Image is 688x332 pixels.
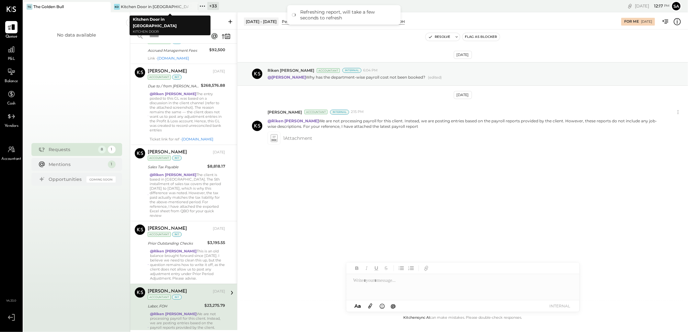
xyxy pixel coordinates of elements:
p: Why has the department-wise payroll cost not been booked? [268,74,425,80]
div: Accrued Management Fees [148,47,207,54]
span: P&L [8,56,15,62]
div: Mentions [49,161,105,168]
button: Add URL [422,264,430,272]
div: + 33 [207,2,219,10]
div: Accountant [148,232,171,237]
a: [DOMAIN_NAME] [182,137,213,141]
span: a [358,303,361,309]
div: $23,275.79 [204,302,225,309]
div: int [172,295,182,300]
div: Accountant [148,156,171,160]
button: Italic [362,264,371,272]
div: Ticket link for ref - [150,137,225,141]
div: [DATE] [635,3,670,9]
div: [DATE] [641,19,652,24]
span: 1 Attachment [283,132,312,145]
button: @ [389,302,398,310]
div: copy link [627,3,633,9]
button: Resolve [426,33,453,41]
div: Accountant [317,68,340,73]
span: 2:15 PM [351,109,364,115]
div: int [172,75,182,80]
button: Strikethrough [382,264,390,272]
div: $3,195.55 [207,239,225,246]
div: Link - [148,56,225,61]
strong: @Riken [PERSON_NAME] [150,92,196,96]
div: [DATE] [213,289,225,294]
div: [DATE] [454,91,472,99]
div: 1 [108,160,116,168]
button: Unordered List [397,264,406,272]
div: int [172,232,182,237]
div: Kitchen Door in [GEOGRAPHIC_DATA] [121,4,189,9]
strong: @Riken [PERSON_NAME] [150,172,196,177]
span: Queue [6,34,17,40]
div: Prior Outstanding Checks [148,240,205,247]
div: Period P&L [282,19,301,24]
div: Accountant [148,75,171,80]
div: $92,500 [209,47,225,53]
span: Balance [5,79,18,84]
div: Labor, FOH [148,303,202,309]
span: [PERSON_NAME] [268,109,302,115]
div: 1 [108,146,116,153]
div: The client is based in [GEOGRAPHIC_DATA]. The 5th installment of sales tax covers the period [DAT... [150,172,225,218]
button: Aa [353,303,363,310]
div: [PERSON_NAME] [148,288,187,295]
div: TG [27,4,32,10]
div: 8 [98,146,106,153]
p: Kitchen Door [133,29,207,35]
div: int [172,156,182,160]
div: [DATE] [454,51,472,59]
div: Opportunities [49,176,83,183]
a: Cash [0,88,22,107]
span: Riken [PERSON_NAME] [268,68,314,73]
div: Requests [49,146,95,153]
a: Vendors [0,110,22,129]
button: Flag as Blocker [463,33,500,41]
div: Accountant [304,110,327,114]
b: Kitchen Door in [GEOGRAPHIC_DATA] [133,17,177,28]
div: Refreshing report, will take a few seconds to refresh [300,9,394,21]
div: The entry posted to this GL was based on a discussion in the client channel (refer to the attache... [150,92,225,141]
button: Ordered List [407,264,415,272]
div: [DATE] [213,69,225,74]
a: Accountant [0,143,22,162]
div: No data available [57,32,96,38]
div: $8,818.17 [207,163,225,170]
a: Balance [0,66,22,84]
strong: @Riken [PERSON_NAME] [150,249,197,253]
div: KD [114,4,120,10]
span: 6:04 PM [363,68,378,73]
a: [DOMAIN_NAME] [157,56,189,61]
div: [DATE] [213,226,225,231]
div: Accountant [148,295,171,300]
div: This is an old balance brought forward since [DATE]. I believe we need to clean this up, but the ... [150,249,225,281]
span: @ [391,303,396,309]
button: Sa [671,1,682,11]
strong: @Riken [PERSON_NAME] [268,118,319,123]
button: INTERNAL [547,302,573,310]
span: Cash [7,101,16,107]
span: Accountant [2,156,21,162]
a: Queue [0,21,22,40]
div: Internal [342,68,361,73]
div: The Golden Bull [33,4,64,9]
div: [DATE] [213,150,225,155]
span: Vendors [5,123,18,129]
div: Due to / from [PERSON_NAME] [148,83,199,89]
strong: @Riken [PERSON_NAME] [150,312,197,316]
span: (edited) [428,75,442,80]
button: Bold [353,264,361,272]
button: Underline [372,264,381,272]
div: [PERSON_NAME] [148,226,187,232]
div: Internal [330,110,349,115]
div: Sales Tax Payable [148,164,205,170]
div: [PERSON_NAME] [148,149,187,156]
p: We are not processing payroll for this client. Instead, we are posting entries based on the payro... [268,118,662,129]
div: Coming Soon [86,176,116,183]
div: [DATE] - [DATE] [244,17,279,26]
div: For Me [624,19,639,24]
strong: @[PERSON_NAME] [268,75,306,80]
a: P&L [0,43,22,62]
